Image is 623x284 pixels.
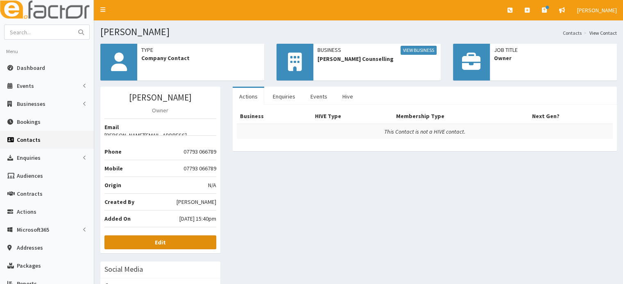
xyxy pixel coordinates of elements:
span: Actions [17,208,36,215]
th: Membership Type [393,109,529,124]
span: Dashboard [17,64,45,72]
input: Search... [5,25,73,39]
b: Created By [104,198,134,206]
b: Email [104,123,119,131]
span: Company Contact [141,54,260,62]
span: [PERSON_NAME] [577,7,617,14]
th: Next Gen? [529,109,613,124]
i: This Contact is not a HIVE contact. [384,128,465,135]
span: Contacts [17,136,41,143]
a: Contacts [563,29,582,36]
b: Phone [104,148,122,155]
a: Enquiries [266,88,302,105]
h1: [PERSON_NAME] [100,27,617,37]
span: Events [17,82,34,89]
span: Owner [494,54,613,62]
a: Edit [104,235,216,249]
p: Owner [104,106,216,114]
span: Audiences [17,172,43,179]
span: Business [317,46,436,55]
span: [PERSON_NAME] [177,198,216,206]
a: Hive [336,88,360,105]
th: HIVE Type [312,109,393,124]
h3: [PERSON_NAME] [104,93,216,102]
b: Edit [155,239,166,246]
span: 07793 066789 [184,148,216,156]
b: Added On [104,215,131,222]
b: Mobile [104,165,123,172]
a: View Business [401,46,437,55]
a: Events [304,88,334,105]
a: Actions [233,88,264,105]
span: Businesses [17,100,45,107]
span: Type [141,46,260,54]
th: Business [237,109,312,124]
span: Microsoft365 [17,226,49,233]
span: Contracts [17,190,43,197]
span: [PERSON_NAME][EMAIL_ADDRESS][DOMAIN_NAME] [104,131,216,148]
span: Enquiries [17,154,41,161]
span: 07793 066789 [184,164,216,172]
b: Origin [104,181,121,189]
span: [PERSON_NAME] Counselling [317,55,436,63]
span: Job Title [494,46,613,54]
h3: Social Media [104,266,143,273]
span: N/A [208,181,216,189]
span: Bookings [17,118,41,125]
span: Packages [17,262,41,269]
span: Addresses [17,244,43,251]
span: [DATE] 15:40pm [179,215,216,223]
li: View Contact [582,29,617,36]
